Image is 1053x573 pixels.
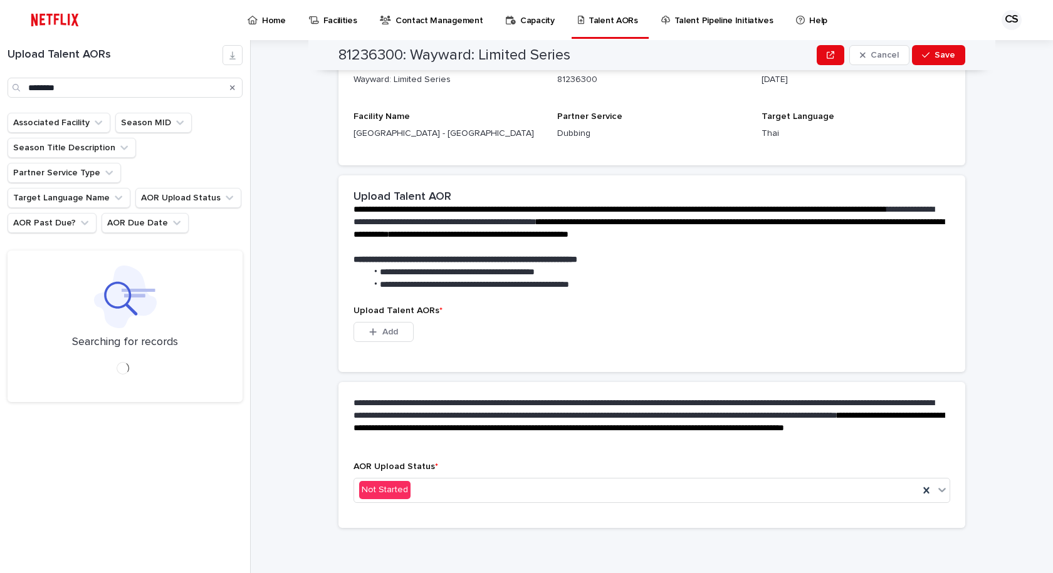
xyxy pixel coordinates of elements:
button: AOR Past Due? [8,213,97,233]
input: Search [8,78,243,98]
p: Dubbing [557,127,746,140]
p: Thai [762,127,950,140]
h1: Upload Talent AORs [8,48,223,62]
button: Associated Facility [8,113,110,133]
div: Not Started [359,481,411,499]
p: 81236300 [557,73,746,86]
span: AOR Upload Status [354,462,438,471]
p: [GEOGRAPHIC_DATA] - [GEOGRAPHIC_DATA] [354,127,542,140]
button: Season Title Description [8,138,136,158]
span: Partner Service [557,112,622,121]
button: Add [354,322,414,342]
span: Upload Talent AORs [354,306,443,315]
button: Save [912,45,965,65]
button: Partner Service Type [8,163,121,183]
button: AOR Upload Status [135,188,241,208]
button: AOR Due Date [102,213,189,233]
p: [DATE] [762,73,950,86]
span: Facility Name [354,112,410,121]
span: Cancel [871,51,899,59]
h2: 81236300: Wayward: Limited Series [338,46,570,65]
span: Target Language [762,112,834,121]
div: CS [1002,10,1022,30]
img: ifQbXi3ZQGMSEF7WDB7W [25,8,85,33]
span: Add [382,328,398,336]
button: Cancel [849,45,909,65]
button: Target Language Name [8,188,130,208]
span: Save [935,51,955,59]
button: Season MID [115,113,192,133]
p: Searching for records [72,336,178,349]
h2: Upload Talent AOR [354,190,451,204]
p: Wayward: Limited Series [354,73,542,86]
